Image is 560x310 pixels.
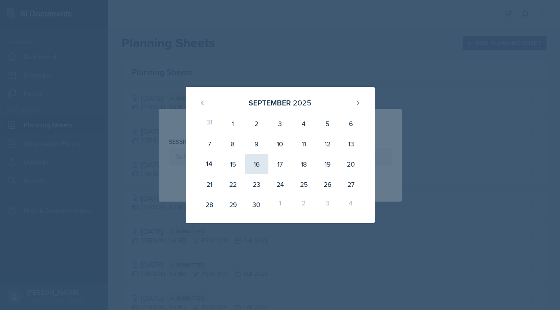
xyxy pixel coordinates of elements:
div: September [249,97,291,108]
div: 24 [268,174,292,194]
div: 4 [292,113,316,134]
div: 1 [221,113,245,134]
div: 26 [316,174,339,194]
div: 1 [268,194,292,215]
div: 5 [316,113,339,134]
div: 18 [292,154,316,174]
div: 16 [245,154,268,174]
div: 2 [292,194,316,215]
div: 31 [197,113,221,134]
div: 20 [339,154,363,174]
div: 6 [339,113,363,134]
div: 25 [292,174,316,194]
div: 3 [268,113,292,134]
div: 4 [339,194,363,215]
div: 13 [339,134,363,154]
div: 7 [197,134,221,154]
div: 15 [221,154,245,174]
div: 2025 [293,97,311,108]
div: 10 [268,134,292,154]
div: 3 [316,194,339,215]
div: 17 [268,154,292,174]
div: 28 [197,194,221,215]
div: 19 [316,154,339,174]
div: 14 [197,154,221,174]
div: 21 [197,174,221,194]
div: 8 [221,134,245,154]
div: 27 [339,174,363,194]
div: 9 [245,134,268,154]
div: 23 [245,174,268,194]
div: 11 [292,134,316,154]
div: 22 [221,174,245,194]
div: 30 [245,194,268,215]
div: 29 [221,194,245,215]
div: 2 [245,113,268,134]
div: 12 [316,134,339,154]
